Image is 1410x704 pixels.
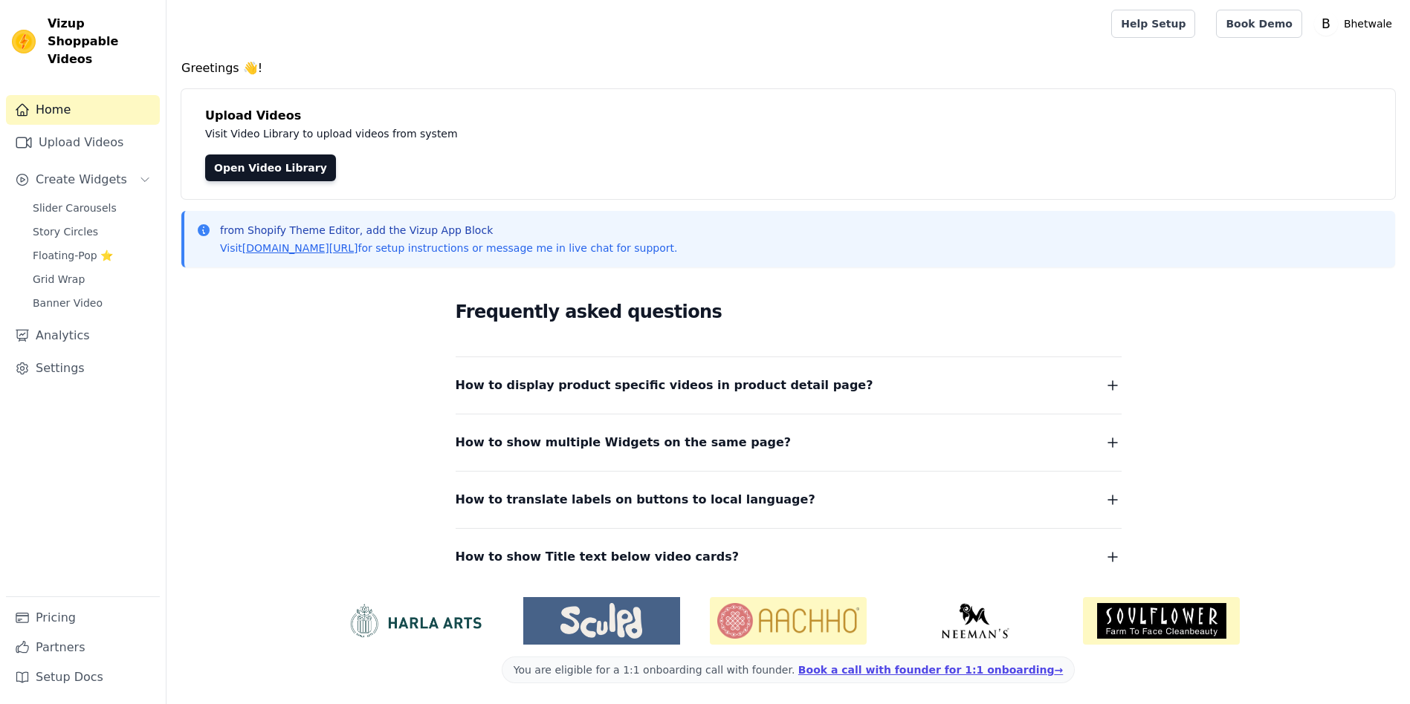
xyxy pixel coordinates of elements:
a: Settings [6,353,160,383]
a: Upload Videos [6,128,160,157]
p: Bhetwale [1338,10,1398,37]
p: Visit Video Library to upload videos from system [205,125,871,143]
span: How to show multiple Widgets on the same page? [456,432,792,453]
button: Create Widgets [6,165,160,195]
span: How to translate labels on buttons to local language? [456,489,815,510]
button: B Bhetwale [1314,10,1398,37]
span: Create Widgets [36,171,127,189]
span: Slider Carousels [33,201,117,215]
a: Slider Carousels [24,198,160,218]
img: HarlaArts [337,603,494,639]
img: Soulflower [1083,597,1240,645]
h4: Upload Videos [205,107,1371,125]
button: How to translate labels on buttons to local language? [456,489,1122,510]
a: Setup Docs [6,662,160,692]
a: Grid Wrap [24,269,160,290]
span: Vizup Shoppable Videos [48,15,154,68]
a: Home [6,95,160,125]
p: Visit for setup instructions or message me in live chat for support. [220,241,677,255]
a: Banner Video [24,293,160,313]
span: Banner Video [33,296,103,310]
img: Aachho [710,597,867,645]
a: Story Circles [24,221,160,242]
img: Neeman's [896,603,1053,639]
a: Book Demo [1216,10,1301,38]
span: Floating-Pop ⭐ [33,248,113,263]
span: How to show Title text below video cards? [456,547,740,567]
a: Partners [6,633,160,662]
button: How to show multiple Widgets on the same page? [456,432,1122,453]
span: Grid Wrap [33,272,85,287]
a: Book a call with founder for 1:1 onboarding [798,664,1063,676]
text: B [1322,16,1330,31]
a: Floating-Pop ⭐ [24,245,160,266]
a: [DOMAIN_NAME][URL] [242,242,358,254]
button: How to display product specific videos in product detail page? [456,375,1122,396]
span: How to display product specific videos in product detail page? [456,375,873,396]
a: Help Setup [1111,10,1195,38]
h2: Frequently asked questions [456,297,1122,327]
a: Analytics [6,321,160,351]
h4: Greetings 👋! [181,59,1395,77]
p: from Shopify Theme Editor, add the Vizup App Block [220,223,677,238]
span: Story Circles [33,224,98,239]
img: Vizup [12,30,36,53]
a: Pricing [6,603,160,633]
a: Open Video Library [205,154,336,181]
button: How to show Title text below video cards? [456,547,1122,567]
img: Sculpd US [523,603,680,639]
